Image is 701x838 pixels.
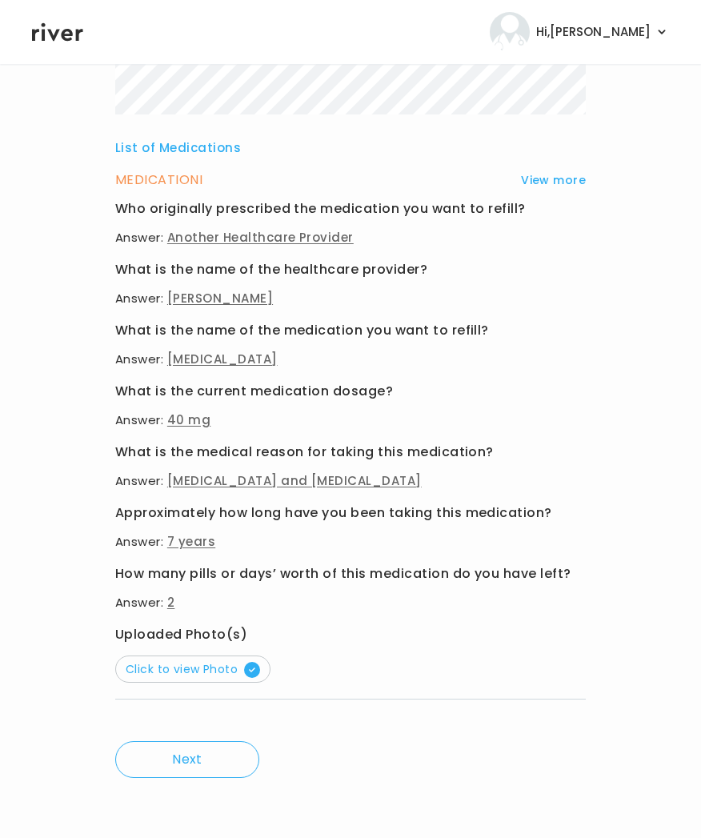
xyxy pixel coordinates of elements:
[115,531,586,553] p: Answer:
[126,661,260,677] span: Click to view Photo
[167,351,278,367] span: [MEDICAL_DATA]
[167,290,273,307] span: [PERSON_NAME]
[115,169,202,191] h3: MEDICATION I
[115,409,586,431] p: Answer:
[115,563,586,585] h3: How many pills or days’ worth of this medication do you have left?
[115,623,586,646] h3: Uploaded Photo(s)
[115,319,586,342] h3: What is the name of the medication you want to refill?
[115,741,259,778] button: Next
[115,198,586,220] h3: Who originally prescribed the medication you want to refill?
[536,21,651,43] span: Hi, [PERSON_NAME]
[167,594,174,611] span: 2
[167,411,210,428] span: 40 mg
[115,137,586,159] h3: List of Medications
[115,441,586,463] h3: What is the medical reason for taking this medication?
[115,348,586,371] p: Answer:
[115,656,270,683] button: Click to view Photo
[115,227,586,249] p: Answer:
[521,170,586,190] button: View more
[167,472,422,489] span: [MEDICAL_DATA] and [MEDICAL_DATA]
[115,380,586,403] h3: What is the current medication dosage?
[115,259,586,281] h3: What is the name of the healthcare provider?
[167,533,215,550] span: 7 years
[115,502,586,524] h3: Approximately how long have you been taking this medication?
[115,287,586,310] p: Answer:
[115,591,586,614] p: Answer:
[115,470,586,492] p: Answer:
[167,229,354,246] span: Another Healthcare Provider
[490,12,669,52] button: user avatarHi,[PERSON_NAME]
[490,12,530,52] img: user avatar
